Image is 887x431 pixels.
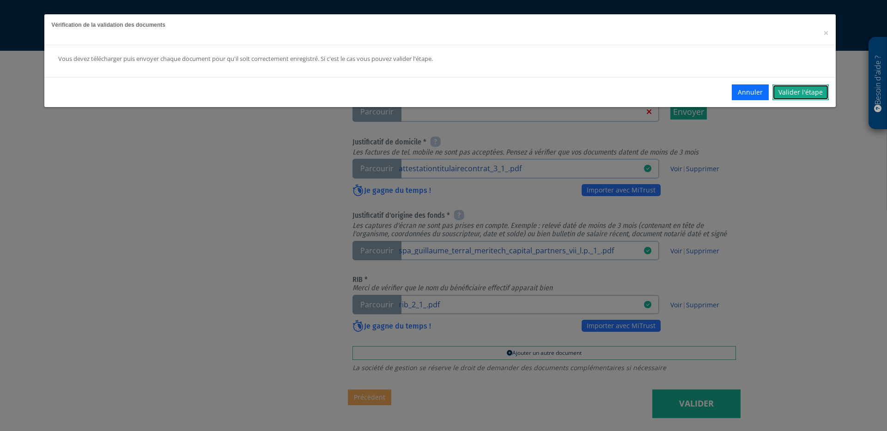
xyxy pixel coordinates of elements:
a: Valider l'étape [772,84,829,100]
h5: Vérification de la validation des documents [51,21,829,29]
button: Close [823,28,829,38]
p: Besoin d'aide ? [873,42,883,125]
button: Annuler [732,84,769,100]
div: Vous devez télécharger puis envoyer chaque document pour qu'il soit correctement enregistré. Si c... [58,54,669,63]
span: × [823,26,829,39]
